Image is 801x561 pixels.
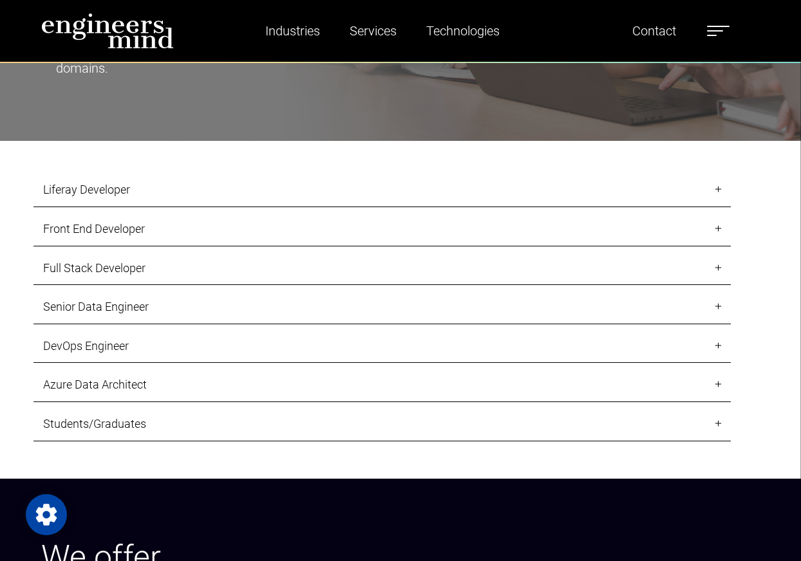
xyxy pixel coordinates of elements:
a: Liferay Developer [33,173,731,207]
a: Contact [627,16,681,46]
a: Students/Graduates [33,407,731,441]
a: Full Stack Developer [33,252,731,286]
a: DevOps Engineer [33,329,731,363]
a: Technologies [421,16,505,46]
a: Industries [260,16,325,46]
a: Services [344,16,402,46]
a: Senior Data Engineer [33,290,731,324]
img: logo [41,13,174,49]
a: Azure Data Architect [33,368,731,402]
a: Front End Developer [33,212,731,246]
